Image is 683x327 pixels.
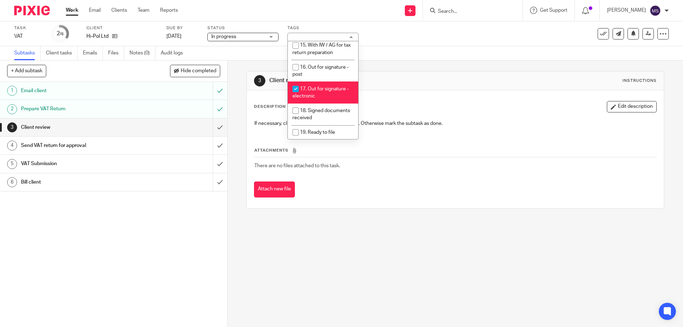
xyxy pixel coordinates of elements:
a: Team [138,7,149,14]
span: Get Support [540,8,567,13]
label: Due by [166,25,198,31]
a: Email [89,7,101,14]
label: Status [207,25,279,31]
div: VAT [14,33,43,40]
label: Client [86,25,158,31]
div: 6 [7,177,17,187]
span: In progress [211,34,236,39]
span: 16. Out for signature - post [292,65,349,77]
a: Audit logs [161,46,188,60]
label: Tags [287,25,359,31]
input: Search [437,9,501,15]
a: Subtasks [14,46,41,60]
button: Attach new file [254,181,295,197]
h1: Client review [269,77,471,84]
img: Pixie [14,6,50,15]
p: Hi-Pol Ltd [86,33,108,40]
span: 17. Out for signature - electronic [292,86,349,99]
h1: Prepare VAT Return [21,104,144,114]
a: Notes (0) [129,46,155,60]
span: 15. With IW / AG for tax return preparation [292,43,351,55]
div: 3 [7,122,17,132]
div: 4 [7,141,17,151]
button: Hide completed [170,65,220,77]
h1: Client review [21,122,144,133]
h1: Bill client [21,177,144,188]
h1: Email client [21,85,144,96]
span: [DATE] [166,34,181,39]
span: 19. Ready to file [300,130,335,135]
span: 18. Signed documents received [292,108,350,121]
span: Attachments [254,148,288,152]
div: 3 [254,75,265,86]
p: Description [254,104,286,110]
div: Instructions [623,78,657,84]
button: Edit description [607,101,657,112]
div: 1 [7,86,17,96]
a: Work [66,7,78,14]
a: Emails [83,46,103,60]
label: Task [14,25,43,31]
div: 2 [7,104,17,114]
a: Client tasks [46,46,78,60]
h1: Send VAT return for approval [21,140,144,151]
span: Hide completed [181,68,216,74]
button: + Add subtask [7,65,46,77]
div: 5 [7,159,17,169]
p: [PERSON_NAME] [607,7,646,14]
p: If necessary, clear any questions with the client. Otherwise mark the subtask as done. [254,120,656,127]
div: 2 [57,30,64,38]
small: /6 [60,32,64,36]
img: svg%3E [650,5,661,16]
a: Reports [160,7,178,14]
a: Files [108,46,124,60]
h1: VAT Submission [21,158,144,169]
a: Clients [111,7,127,14]
span: There are no files attached to this task. [254,163,340,168]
